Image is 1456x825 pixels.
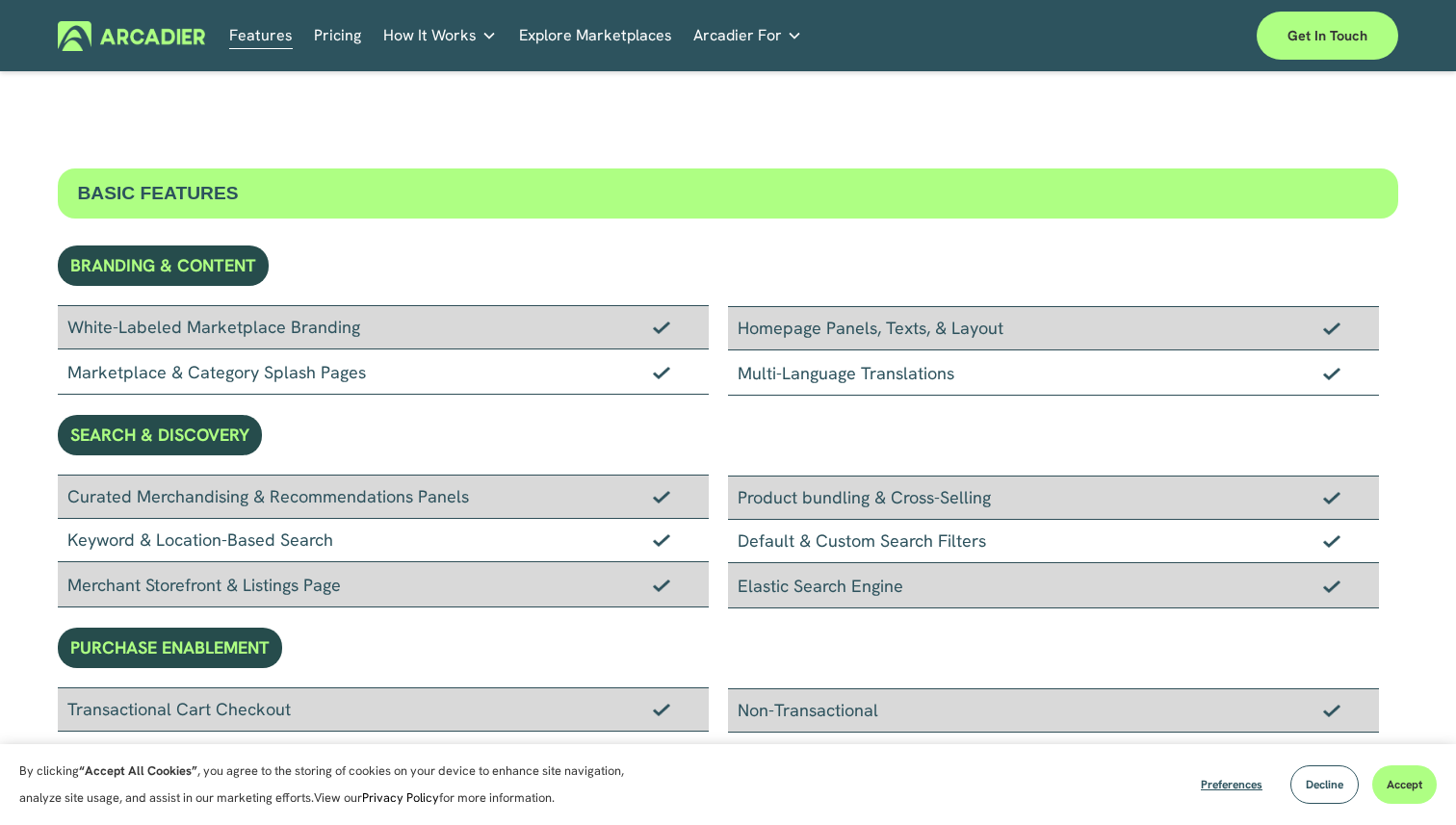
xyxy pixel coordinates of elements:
a: Get in touch [1257,12,1398,60]
div: BRANDING & CONTENT [58,245,269,286]
div: Product bundling & Cross-Selling [728,476,1379,520]
img: Arcadier [58,21,205,51]
div: Multi-Language Translations [728,350,1379,396]
button: Accept [1372,765,1437,804]
p: By clicking , you agree to the storing of cookies on your device to enhance site navigation, anal... [19,758,645,812]
a: folder dropdown [383,21,497,51]
div: Keyword & Location-Based Search [58,519,709,562]
div: Transactional Cart Checkout [58,687,709,732]
div: White-Labeled Marketplace Branding [58,305,709,349]
a: folder dropdown [693,21,802,51]
img: Checkmark [1323,367,1340,380]
button: Preferences [1186,765,1277,804]
img: Checkmark [1323,322,1340,335]
div: Default & Custom Search Filters [728,520,1379,563]
a: Pricing [314,21,361,51]
img: Checkmark [653,366,670,379]
img: Checkmark [653,703,670,716]
span: Accept [1387,777,1422,792]
div: SEARCH & DISCOVERY [58,415,262,455]
img: Checkmark [1323,534,1340,548]
a: Explore Marketplaces [519,21,672,51]
img: Checkmark [1323,704,1340,717]
img: Checkmark [653,321,670,334]
div: Non-Transactional [728,688,1379,733]
div: BASIC FEATURES [58,168,1397,219]
div: Marketplace & Category Splash Pages [58,349,709,395]
button: Decline [1290,765,1359,804]
strong: “Accept All Cookies” [79,762,197,779]
div: PURCHASE ENABLEMENT [58,628,282,668]
img: Checkmark [1323,580,1340,593]
img: Checkmark [1323,491,1340,504]
div: Elastic Search Engine [728,563,1379,608]
a: Privacy Policy [362,789,439,806]
span: Preferences [1201,777,1262,792]
span: How It Works [383,22,477,49]
img: Checkmark [653,533,670,547]
a: Features [229,21,293,51]
div: Homepage Panels, Texts, & Layout [728,306,1379,350]
div: Automated Admin Commissions & Seller Payouts [728,733,1379,776]
div: Merchant Storefront & Listings Page [58,562,709,607]
div: Curated Merchandising & Recommendations Panels [58,475,709,519]
img: Checkmark [653,579,670,592]
span: Decline [1306,777,1343,792]
img: Checkmark [653,490,670,503]
div: Secured Online Payments [58,732,709,775]
span: Arcadier For [693,22,782,49]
